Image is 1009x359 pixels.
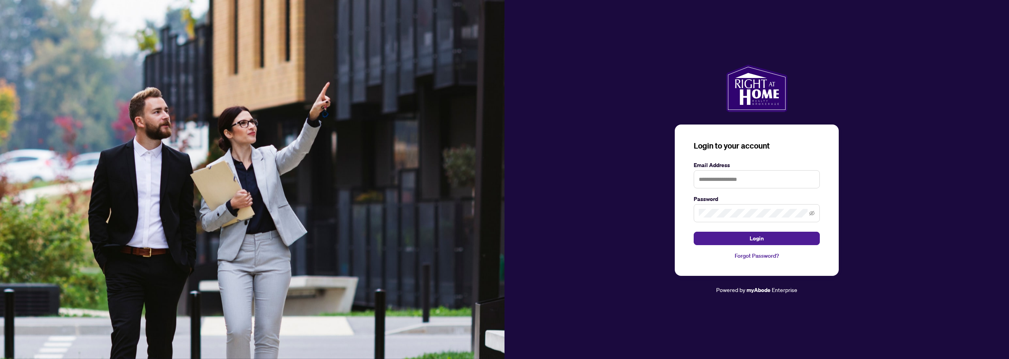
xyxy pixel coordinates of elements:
a: Forgot Password? [694,251,820,260]
button: Login [694,232,820,245]
img: ma-logo [726,65,787,112]
span: Enterprise [772,286,797,293]
a: myAbode [747,286,771,294]
span: Powered by [716,286,745,293]
label: Password [694,195,820,203]
span: eye-invisible [809,210,815,216]
h3: Login to your account [694,140,820,151]
span: Login [750,232,764,245]
label: Email Address [694,161,820,169]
